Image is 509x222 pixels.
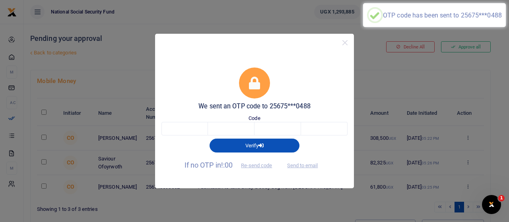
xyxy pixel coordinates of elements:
[161,102,348,110] h5: We sent an OTP code to 25675***0488
[339,37,351,48] button: Close
[210,139,299,152] button: Verify
[249,114,260,122] label: Code
[221,161,233,169] span: !:00
[482,195,501,214] iframe: Intercom live chat
[383,12,502,19] div: OTP code has been sent to 25675***0488
[185,161,279,169] span: If no OTP in
[498,195,505,201] span: 1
